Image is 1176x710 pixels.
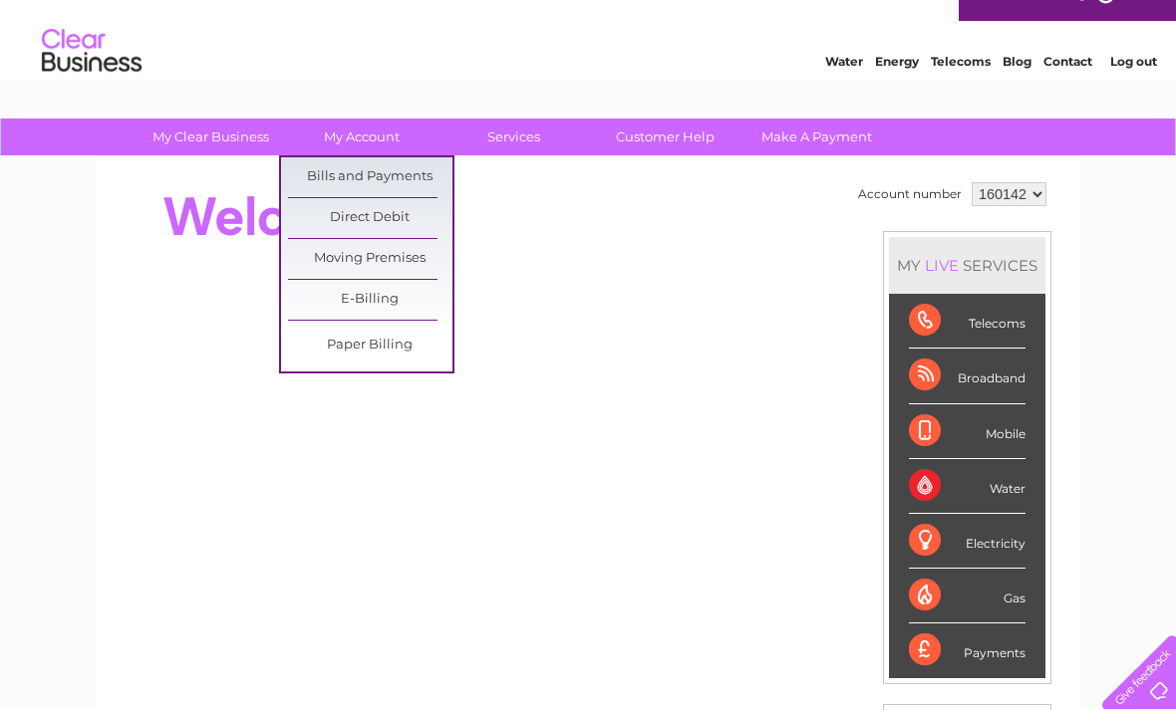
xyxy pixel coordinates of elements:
div: Gas [909,569,1026,623]
a: My Clear Business [129,118,293,155]
div: Payments [909,623,1026,677]
td: Account number [853,177,967,211]
a: Direct Debit [288,198,452,238]
a: Telecoms [931,85,991,100]
div: LIVE [921,256,963,275]
div: Broadband [909,349,1026,403]
a: Bills and Payments [288,157,452,197]
a: My Account [280,118,444,155]
a: Services [432,118,596,155]
a: Log out [1110,85,1157,100]
a: Blog [1003,85,1031,100]
div: Telecoms [909,294,1026,349]
a: Customer Help [583,118,747,155]
a: Make A Payment [735,118,899,155]
div: Electricity [909,514,1026,569]
div: Clear Business is a trading name of Verastar Limited (registered in [GEOGRAPHIC_DATA] No. 3667643... [119,11,1060,97]
a: Water [825,85,863,100]
a: Energy [875,85,919,100]
div: Mobile [909,404,1026,459]
div: MY SERVICES [889,237,1045,294]
a: 0333 014 3131 [800,10,938,35]
img: logo.png [41,52,143,113]
a: Paper Billing [288,326,452,365]
a: E-Billing [288,280,452,320]
div: Water [909,459,1026,514]
a: Moving Premises [288,239,452,279]
a: Contact [1043,85,1092,100]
